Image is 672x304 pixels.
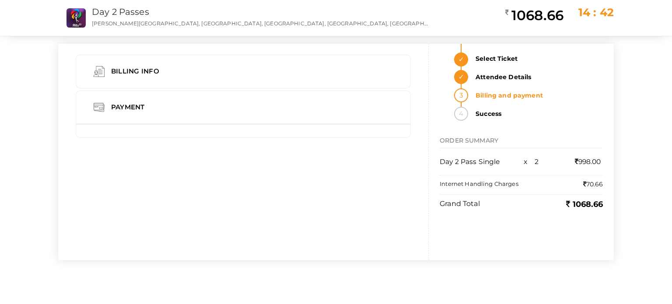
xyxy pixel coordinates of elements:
[470,52,603,66] strong: Select Ticket
[440,157,500,166] span: Day 2 Pass Single
[578,6,614,19] span: 14 : 42
[440,136,498,144] span: ORDER SUMMARY
[92,7,149,17] a: Day 2 Passes
[523,157,538,166] span: x 2
[440,199,480,209] label: Grand Total
[505,7,563,24] h2: 1068.66
[94,66,105,77] img: curriculum.png
[583,180,603,189] label: 70.66
[566,199,603,209] b: 1068.66
[470,70,603,84] strong: Attendee Details
[440,180,518,188] label: Internet Handling Charges
[574,157,601,166] span: 998.00
[105,102,154,113] div: Payment
[94,102,105,113] img: credit-card.png
[92,20,428,27] p: [PERSON_NAME][GEOGRAPHIC_DATA], [GEOGRAPHIC_DATA], [GEOGRAPHIC_DATA], [GEOGRAPHIC_DATA], [GEOGRAP...
[470,88,603,102] strong: Billing and payment
[105,66,168,77] div: Billing Info
[66,8,86,28] img: ROG1HZJP_small.png
[470,107,603,121] strong: Success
